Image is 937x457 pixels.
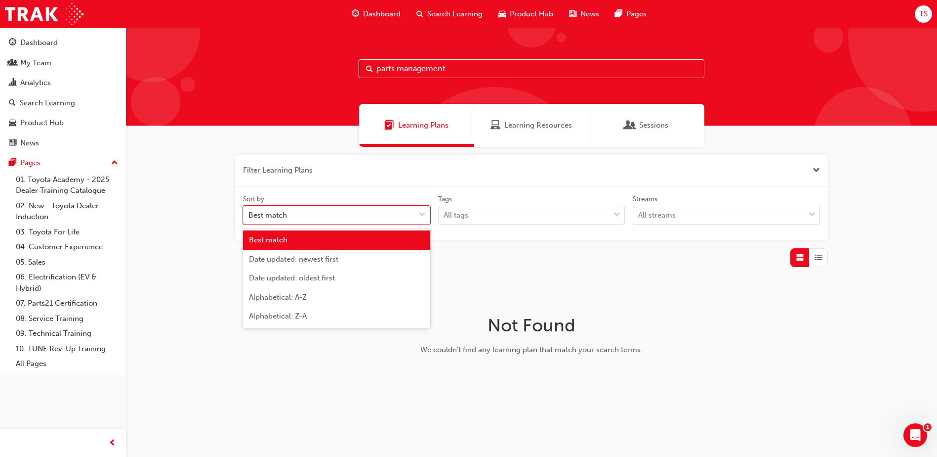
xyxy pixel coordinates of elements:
[359,104,474,147] a: Learning PlansLearning Plans
[419,209,426,222] span: down-icon
[111,157,118,170] span: up-icon
[919,8,928,20] span: TS
[398,120,448,131] span: Learning Plans
[4,34,122,52] a: Dashboard
[12,326,122,341] a: 09. Technical Training
[924,423,932,431] span: 1
[438,194,452,204] div: Tags
[243,194,264,204] div: Sort by
[9,39,16,47] span: guage-icon
[903,423,927,447] iframe: Intercom live chat
[9,59,16,68] span: people-icon
[474,104,589,147] a: Learning ResourcesLearning Resources
[20,57,51,69] div: My Team
[4,74,122,92] a: Analytics
[9,119,16,128] span: car-icon
[9,99,16,108] span: search-icon
[444,210,468,221] div: All tags
[12,172,122,198] a: 01. Toyota Academy - 2025 Dealer Training Catalogue
[438,194,625,225] label: tagOptions
[490,4,561,24] a: car-iconProduct Hub
[9,139,16,148] span: news-icon
[9,159,16,168] span: pages-icon
[510,8,553,20] span: Product Hub
[249,312,307,320] span: Alphabetical: Z-A
[4,154,122,172] button: Pages
[109,437,116,450] span: prev-icon
[5,3,83,25] img: Trak
[408,4,490,24] a: search-iconSearch Learning
[20,157,41,169] div: Pages
[796,252,804,264] span: Grid
[4,54,122,72] a: My Team
[375,344,688,356] div: We couldn't find any learning plan that match your search terms.
[638,210,676,221] div: All streams
[363,8,401,20] span: Dashboard
[9,79,16,88] span: chart-icon
[639,120,668,131] span: Sessions
[359,59,704,78] input: Search...
[626,8,647,20] span: Pages
[813,165,820,176] button: Close the filter
[249,255,338,264] span: Date updated: newest first
[815,252,822,264] span: List
[12,198,122,225] a: 02. New - Toyota Dealer Induction
[561,4,607,24] a: news-iconNews
[504,120,572,131] span: Learning Resources
[625,120,635,131] span: Sessions
[12,341,122,357] a: 10. TUNE Rev-Up Training
[427,8,483,20] span: Search Learning
[498,8,506,20] span: car-icon
[20,117,64,129] div: Product Hub
[344,4,408,24] a: guage-iconDashboard
[20,77,51,89] div: Analytics
[12,311,122,326] a: 08. Service Training
[4,114,122,132] a: Product Hub
[915,5,932,23] button: TS
[416,8,423,20] span: search-icon
[607,4,654,24] a: pages-iconPages
[4,134,122,152] a: News
[633,194,657,204] div: Streams
[809,209,815,222] span: down-icon
[613,209,620,222] span: down-icon
[249,235,287,244] span: Best match
[248,210,287,221] div: Best match
[4,32,122,154] button: DashboardMy TeamAnalyticsSearch LearningProduct HubNews
[375,315,688,336] h1: Not Found
[12,255,122,270] a: 05. Sales
[12,239,122,255] a: 04. Customer Experience
[12,270,122,296] a: 06. Electrification (EV & Hybrid)
[12,296,122,311] a: 07. Parts21 Certification
[352,8,359,20] span: guage-icon
[20,137,39,149] div: News
[490,120,500,131] span: Learning Resources
[4,94,122,112] a: Search Learning
[12,356,122,371] a: All Pages
[249,293,307,302] span: Alphabetical: A-Z
[589,104,704,147] a: SessionsSessions
[615,8,622,20] span: pages-icon
[580,8,599,20] span: News
[366,63,373,75] span: Search
[249,274,335,282] span: Date updated: oldest first
[384,120,394,131] span: Learning Plans
[569,8,576,20] span: news-icon
[12,225,122,240] a: 03. Toyota For Life
[20,37,58,48] div: Dashboard
[20,97,75,109] div: Search Learning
